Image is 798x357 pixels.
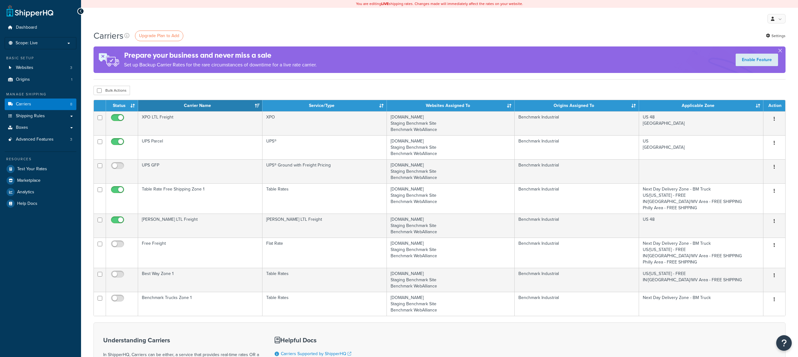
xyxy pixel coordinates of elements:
[138,100,262,111] th: Carrier Name: activate to sort column ascending
[766,31,786,40] a: Settings
[16,125,28,130] span: Boxes
[16,102,31,107] span: Carriers
[515,292,639,316] td: Benchmark Industrial
[5,175,76,186] a: Marketplace
[639,238,763,268] td: Next Day Delivery Zone - BM Truck US/[US_STATE] - FREE IN/[GEOGRAPHIC_DATA]/WV Area - FREE SHIPPI...
[387,100,514,111] th: Websites Assigned To: activate to sort column ascending
[639,135,763,159] td: US [GEOGRAPHIC_DATA]
[5,55,76,61] div: Basic Setup
[5,110,76,122] a: Shipping Rules
[515,183,639,214] td: Benchmark Industrial
[387,183,514,214] td: [DOMAIN_NAME] Staging Benchmark Site Benchmark WebAlliance
[515,111,639,135] td: Benchmark Industrial
[138,135,262,159] td: UPS Parcel
[70,102,72,107] span: 8
[7,5,53,17] a: ShipperHQ Home
[5,74,76,85] a: Origins 1
[381,1,389,7] b: LIVE
[16,113,45,119] span: Shipping Rules
[639,292,763,316] td: Next Day Delivery Zone - BM Truck
[138,183,262,214] td: Table Rate Free Shipping Zone 1
[5,92,76,97] div: Manage Shipping
[5,186,76,198] a: Analytics
[94,86,130,95] button: Bulk Actions
[138,159,262,183] td: UPS GFP
[5,157,76,162] div: Resources
[17,201,37,206] span: Help Docs
[5,198,76,209] a: Help Docs
[5,122,76,133] a: Boxes
[5,62,76,74] li: Websites
[5,99,76,110] a: Carriers 8
[776,335,792,351] button: Open Resource Center
[106,100,138,111] th: Status: activate to sort column ascending
[5,22,76,33] a: Dashboard
[262,292,387,316] td: Table Rates
[138,292,262,316] td: Benchmark Trucks Zone 1
[281,350,351,357] a: Carriers Supported by ShipperHQ
[138,238,262,268] td: Free Freight
[5,74,76,85] li: Origins
[16,41,38,46] span: Scope: Live
[16,25,37,30] span: Dashboard
[387,111,514,135] td: [DOMAIN_NAME] Staging Benchmark Site Benchmark WebAlliance
[124,50,317,60] h4: Prepare your business and never miss a sale
[387,159,514,183] td: [DOMAIN_NAME] Staging Benchmark Site Benchmark WebAlliance
[262,183,387,214] td: Table Rates
[135,31,183,41] a: Upgrade Plan to Add
[17,178,41,183] span: Marketplace
[639,183,763,214] td: Next Day Delivery Zone - BM Truck US/[US_STATE] - FREE IN/[GEOGRAPHIC_DATA]/WV Area - FREE SHIPPI...
[70,137,72,142] span: 3
[515,268,639,292] td: Benchmark Industrial
[262,238,387,268] td: Flat Rate
[5,134,76,145] li: Advanced Features
[262,268,387,292] td: Table Rates
[124,60,317,69] p: Set up Backup Carrier Rates for the rare circumstances of downtime for a live rate carrier.
[262,214,387,238] td: [PERSON_NAME] LTL Freight
[17,166,47,172] span: Test Your Rates
[639,214,763,238] td: US 48
[262,111,387,135] td: XPO
[736,54,778,66] a: Enable Feature
[71,77,72,82] span: 1
[387,238,514,268] td: [DOMAIN_NAME] Staging Benchmark Site Benchmark WebAlliance
[387,214,514,238] td: [DOMAIN_NAME] Staging Benchmark Site Benchmark WebAlliance
[515,135,639,159] td: Benchmark Industrial
[16,77,30,82] span: Origins
[275,337,356,344] h3: Helpful Docs
[103,337,259,344] h3: Understanding Carriers
[262,100,387,111] th: Service/Type: activate to sort column ascending
[94,30,123,42] h1: Carriers
[16,137,54,142] span: Advanced Features
[763,100,785,111] th: Action
[5,134,76,145] a: Advanced Features 3
[639,268,763,292] td: US/[US_STATE] - FREE IN/[GEOGRAPHIC_DATA]/WV Area - FREE SHIPPING
[515,214,639,238] td: Benchmark Industrial
[515,159,639,183] td: Benchmark Industrial
[5,99,76,110] li: Carriers
[94,46,124,73] img: ad-rules-rateshop-fe6ec290ccb7230408bd80ed9643f0289d75e0ffd9eb532fc0e269fcd187b520.png
[262,135,387,159] td: UPS®
[138,214,262,238] td: [PERSON_NAME] LTL Freight
[387,292,514,316] td: [DOMAIN_NAME] Staging Benchmark Site Benchmark WebAlliance
[17,190,34,195] span: Analytics
[262,159,387,183] td: UPS® Ground with Freight Pricing
[515,100,639,111] th: Origins Assigned To: activate to sort column ascending
[639,100,763,111] th: Applicable Zone: activate to sort column ascending
[138,268,262,292] td: Best Way Zone 1
[70,65,72,70] span: 3
[16,65,33,70] span: Websites
[387,268,514,292] td: [DOMAIN_NAME] Staging Benchmark Site Benchmark WebAlliance
[5,163,76,175] a: Test Your Rates
[639,111,763,135] td: US 48 [GEOGRAPHIC_DATA]
[138,111,262,135] td: XPO LTL Freight
[515,238,639,268] td: Benchmark Industrial
[5,62,76,74] a: Websites 3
